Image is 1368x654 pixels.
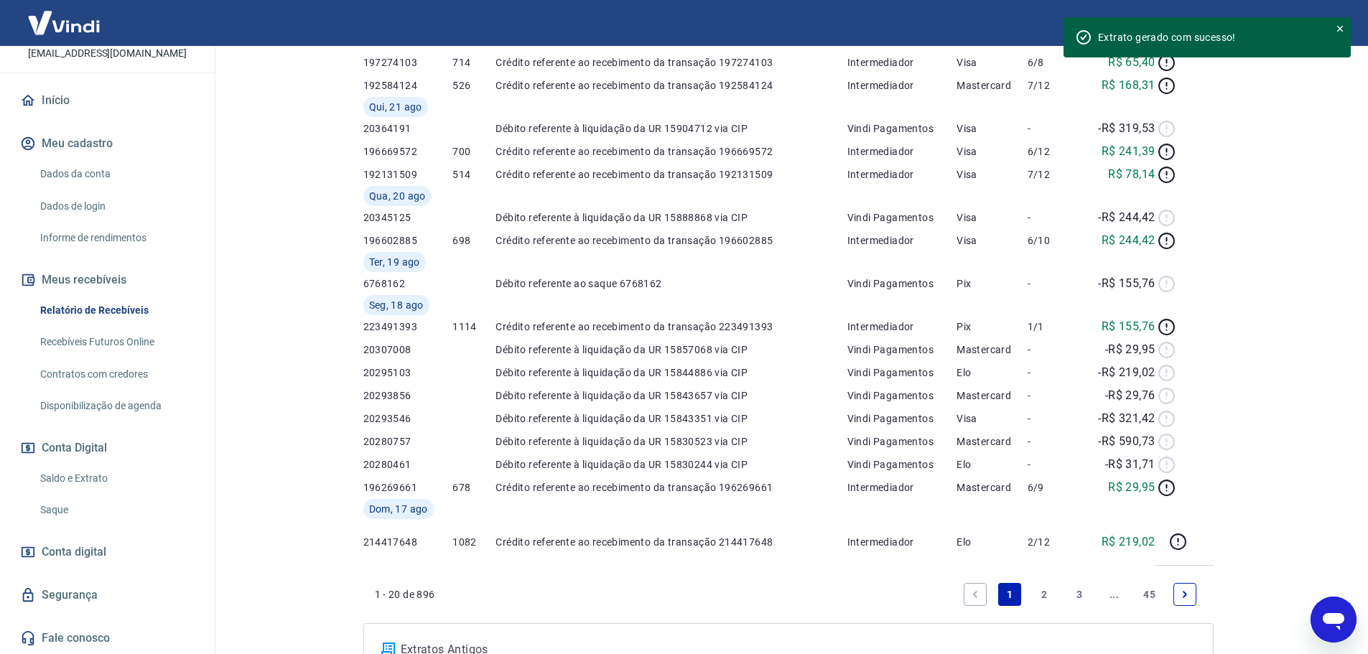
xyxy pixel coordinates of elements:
p: - [1028,121,1081,136]
p: Vindi Pagamentos [847,342,957,357]
p: 526 [452,78,495,93]
p: Crédito referente ao recebimento da transação 192131509 [495,167,847,182]
iframe: Botão para abrir a janela de mensagens, conversa em andamento [1311,597,1357,643]
a: Jump forward [1103,583,1126,606]
p: Visa [957,233,1027,248]
ul: Pagination [958,577,1202,612]
p: Vindi Pagamentos [847,388,957,403]
p: 6/9 [1028,480,1081,495]
p: -R$ 321,42 [1098,410,1155,427]
a: Dados de login [34,192,197,221]
p: R$ 244,42 [1102,232,1155,249]
p: 514 [452,167,495,182]
p: 700 [452,144,495,159]
p: Visa [957,55,1027,70]
p: Pix [957,319,1027,334]
p: Mastercard [957,78,1027,93]
p: 196669572 [363,144,453,159]
p: Visa [957,121,1027,136]
span: Conta digital [42,542,106,562]
p: R$ 241,39 [1102,143,1155,160]
img: Vindi [17,1,111,45]
p: Vindi Pagamentos [847,276,957,291]
p: 20307008 [363,342,453,357]
p: Pix [957,276,1027,291]
button: Conta Digital [17,432,197,464]
p: Vindi Pagamentos [847,434,957,449]
a: Saque [34,495,197,525]
p: 1082 [452,535,495,549]
p: Vindi Pagamentos [847,457,957,472]
p: 6/10 [1028,233,1081,248]
a: Segurança [17,579,197,611]
p: 20293546 [363,411,453,426]
p: Mastercard [957,434,1027,449]
p: -R$ 29,95 [1105,341,1155,358]
p: 214417648 [363,535,453,549]
div: Extrato gerado com sucesso! [1098,30,1318,45]
p: Débito referente à liquidação da UR 15857068 via CIP [495,342,847,357]
p: R$ 78,14 [1108,166,1155,183]
p: Crédito referente ao recebimento da transação 192584124 [495,78,847,93]
p: 20345125 [363,210,453,225]
a: Contratos com credores [34,360,197,389]
p: Intermediador [847,319,957,334]
p: Elo [957,365,1027,380]
p: Visa [957,411,1027,426]
p: - [1028,434,1081,449]
p: - [1028,388,1081,403]
a: Page 2 [1033,583,1056,606]
p: - [1028,342,1081,357]
span: Qua, 20 ago [369,189,426,203]
p: 6/8 [1028,55,1081,70]
p: Intermediador [847,480,957,495]
p: Débito referente à liquidação da UR 15843657 via CIP [495,388,847,403]
p: Visa [957,167,1027,182]
p: Intermediador [847,144,957,159]
button: Meus recebíveis [17,264,197,296]
p: 192131509 [363,167,453,182]
a: Page 3 [1068,583,1091,606]
button: Sair [1299,10,1351,37]
p: - [1028,365,1081,380]
a: Previous page [964,583,987,606]
p: 1114 [452,319,495,334]
a: Disponibilização de agenda [34,391,197,421]
a: Page 45 [1137,583,1161,606]
p: Elo [957,457,1027,472]
p: - [1028,276,1081,291]
p: Crédito referente ao recebimento da transação 214417648 [495,535,847,549]
p: 714 [452,55,495,70]
p: R$ 29,95 [1108,479,1155,496]
p: R$ 168,31 [1102,77,1155,94]
p: 1/1 [1028,319,1081,334]
p: 223491393 [363,319,453,334]
p: Mastercard [957,480,1027,495]
p: Crédito referente ao recebimento da transação 196669572 [495,144,847,159]
p: 678 [452,480,495,495]
p: -R$ 319,53 [1098,120,1155,137]
a: Conta digital [17,536,197,568]
p: Débito referente à liquidação da UR 15830523 via CIP [495,434,847,449]
p: Débito referente à liquidação da UR 15830244 via CIP [495,457,847,472]
p: 20364191 [363,121,453,136]
p: 6/12 [1028,144,1081,159]
a: Next page [1173,583,1196,606]
a: Início [17,85,197,116]
a: Page 1 is your current page [998,583,1021,606]
p: 20280461 [363,457,453,472]
p: -R$ 29,76 [1105,387,1155,404]
p: Crédito referente ao recebimento da transação 223491393 [495,319,847,334]
p: Mastercard [957,388,1027,403]
p: Débito referente ao saque 6768162 [495,276,847,291]
p: Visa [957,144,1027,159]
p: [EMAIL_ADDRESS][DOMAIN_NAME] [28,46,187,61]
p: Intermediador [847,233,957,248]
p: Vindi Pagamentos [847,411,957,426]
span: Qui, 21 ago [369,100,422,114]
p: Intermediador [847,167,957,182]
p: Crédito referente ao recebimento da transação 196269661 [495,480,847,495]
p: Débito referente à liquidação da UR 15904712 via CIP [495,121,847,136]
p: R$ 65,40 [1108,54,1155,71]
p: Vindi Pagamentos [847,121,957,136]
